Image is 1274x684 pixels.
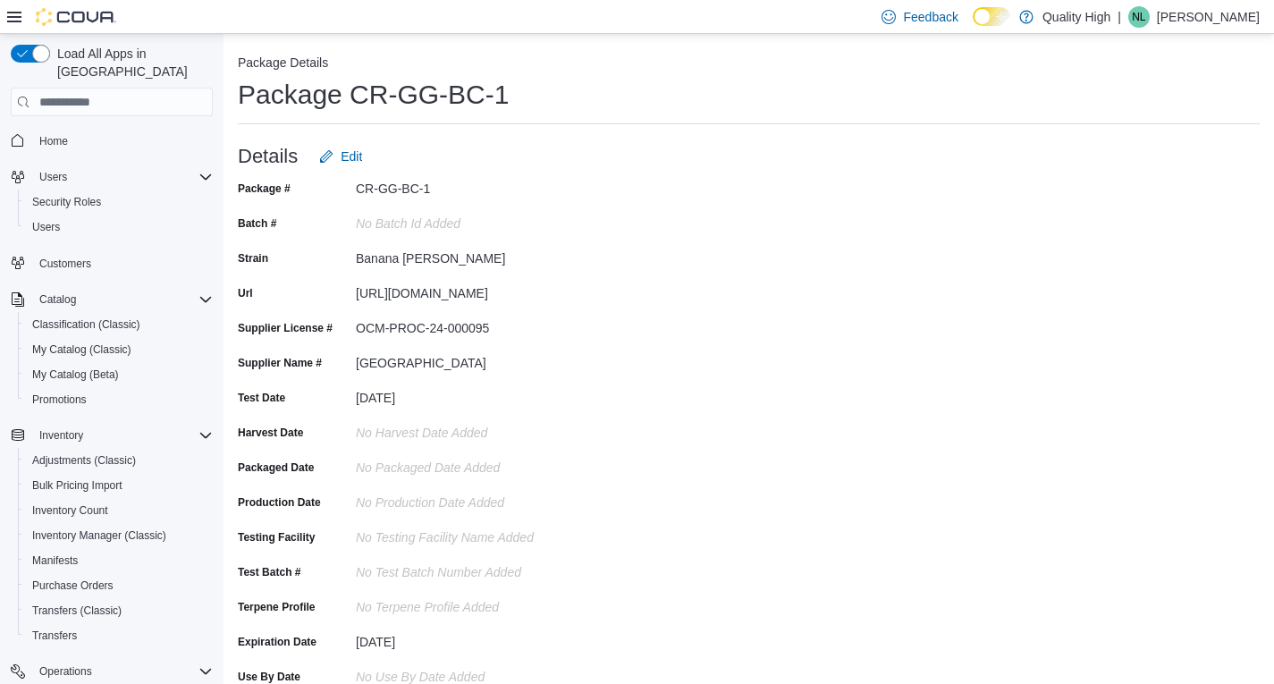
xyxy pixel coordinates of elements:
[356,593,595,614] div: No Terpene Profile added
[356,314,595,335] div: OCM-PROC-24-000095
[32,317,140,332] span: Classification (Classic)
[25,500,213,521] span: Inventory Count
[18,498,220,523] button: Inventory Count
[32,661,99,682] button: Operations
[356,174,595,196] div: CR-GG-BC-1
[32,252,213,274] span: Customers
[32,166,213,188] span: Users
[1118,6,1121,28] p: |
[32,289,213,310] span: Catalog
[356,384,595,405] div: [DATE]
[25,191,213,213] span: Security Roles
[32,528,166,543] span: Inventory Manager (Classic)
[32,253,98,274] a: Customers
[25,525,173,546] a: Inventory Manager (Classic)
[25,600,213,621] span: Transfers (Classic)
[36,8,116,26] img: Cova
[32,129,213,151] span: Home
[1042,6,1110,28] p: Quality High
[25,550,85,571] a: Manifests
[18,473,220,498] button: Bulk Pricing Import
[25,389,213,410] span: Promotions
[1128,6,1150,28] div: Nate Lyons
[238,600,315,614] label: Terpene Profile
[50,45,213,80] span: Load All Apps in [GEOGRAPHIC_DATA]
[25,339,139,360] a: My Catalog (Classic)
[356,663,595,684] div: No Use By Date added
[356,558,595,579] div: No Test Batch Number added
[25,364,213,385] span: My Catalog (Beta)
[4,423,220,448] button: Inventory
[32,503,108,518] span: Inventory Count
[238,321,333,335] label: Supplier License #
[238,391,285,405] label: Test Date
[32,425,213,446] span: Inventory
[32,604,122,618] span: Transfers (Classic)
[39,292,76,307] span: Catalog
[39,664,92,679] span: Operations
[973,7,1010,26] input: Dark Mode
[238,77,509,113] h1: Package CR-GG-BC-1
[18,623,220,648] button: Transfers
[25,575,121,596] a: Purchase Orders
[18,215,220,240] button: Users
[356,349,595,370] div: [GEOGRAPHIC_DATA]
[32,629,77,643] span: Transfers
[18,337,220,362] button: My Catalog (Classic)
[25,314,148,335] a: Classification (Classic)
[238,216,276,231] label: Batch #
[4,287,220,312] button: Catalog
[25,364,126,385] a: My Catalog (Beta)
[238,565,300,579] label: Test Batch #
[32,166,74,188] button: Users
[32,195,101,209] span: Security Roles
[32,342,131,357] span: My Catalog (Classic)
[32,578,114,593] span: Purchase Orders
[25,575,213,596] span: Purchase Orders
[39,170,67,184] span: Users
[39,257,91,271] span: Customers
[238,55,328,70] button: Package Details
[1132,6,1145,28] span: NL
[903,8,958,26] span: Feedback
[18,448,220,473] button: Adjustments (Classic)
[18,312,220,337] button: Classification (Classic)
[32,661,213,682] span: Operations
[32,425,90,446] button: Inventory
[18,387,220,412] button: Promotions
[25,625,84,646] a: Transfers
[238,530,315,545] label: Testing Facility
[4,127,220,153] button: Home
[4,250,220,276] button: Customers
[4,659,220,684] button: Operations
[238,670,300,684] label: Use By Date
[25,475,213,496] span: Bulk Pricing Import
[238,426,303,440] label: Harvest Date
[25,600,129,621] a: Transfers (Classic)
[32,393,87,407] span: Promotions
[341,148,362,165] span: Edit
[25,389,94,410] a: Promotions
[356,628,595,649] div: [DATE]
[238,356,322,370] label: Supplier Name #
[18,573,220,598] button: Purchase Orders
[356,209,595,231] div: No Batch Id added
[1157,6,1260,28] p: [PERSON_NAME]
[238,635,316,649] label: Expiration Date
[18,548,220,573] button: Manifests
[312,139,369,174] button: Edit
[39,428,83,443] span: Inventory
[4,165,220,190] button: Users
[39,134,68,148] span: Home
[238,182,291,196] label: Package #
[356,418,595,440] div: No Harvest Date added
[25,550,213,571] span: Manifests
[32,478,122,493] span: Bulk Pricing Import
[25,339,213,360] span: My Catalog (Classic)
[356,244,595,266] div: Banana [PERSON_NAME]
[32,131,75,152] a: Home
[25,525,213,546] span: Inventory Manager (Classic)
[32,289,83,310] button: Catalog
[25,500,115,521] a: Inventory Count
